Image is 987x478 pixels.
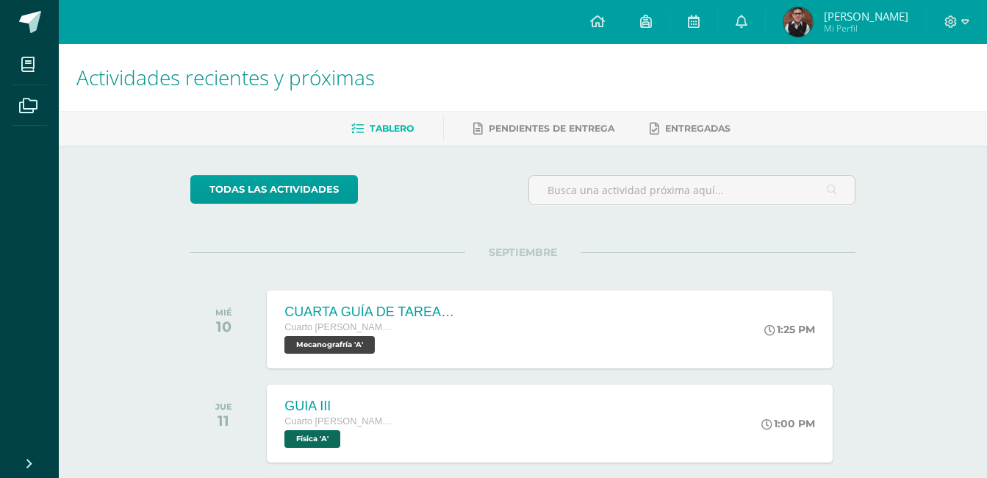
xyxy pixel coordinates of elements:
span: SEPTIEMBRE [465,246,581,259]
a: Pendientes de entrega [473,117,614,140]
span: Física 'A' [284,430,340,448]
a: Entregadas [650,117,731,140]
div: 10 [215,318,232,335]
div: 1:00 PM [761,417,815,430]
span: Entregadas [665,123,731,134]
img: 455bf766dc1d11c7e74e486f8cbc5a2b.png [783,7,813,37]
span: Actividades recientes y próximas [76,63,375,91]
span: Cuarto [PERSON_NAME]. CCLL en Computación [284,416,395,427]
span: Tablero [370,123,414,134]
span: Cuarto [PERSON_NAME]. CCLL en Computación [284,322,395,332]
a: todas las Actividades [190,175,358,204]
div: MIÉ [215,307,232,318]
input: Busca una actividad próxima aquí... [529,176,855,204]
div: CUARTA GUÍA DE TAREAS DEL CUARTO BIMESTRE [284,304,461,320]
div: 1:25 PM [764,323,815,336]
a: Tablero [351,117,414,140]
span: Mi Perfil [824,22,908,35]
span: Pendientes de entrega [489,123,614,134]
div: JUE [215,402,232,412]
div: 11 [215,412,232,429]
span: Mecanografría 'A' [284,336,375,354]
span: [PERSON_NAME] [824,9,908,24]
div: GUIA III [284,399,395,414]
